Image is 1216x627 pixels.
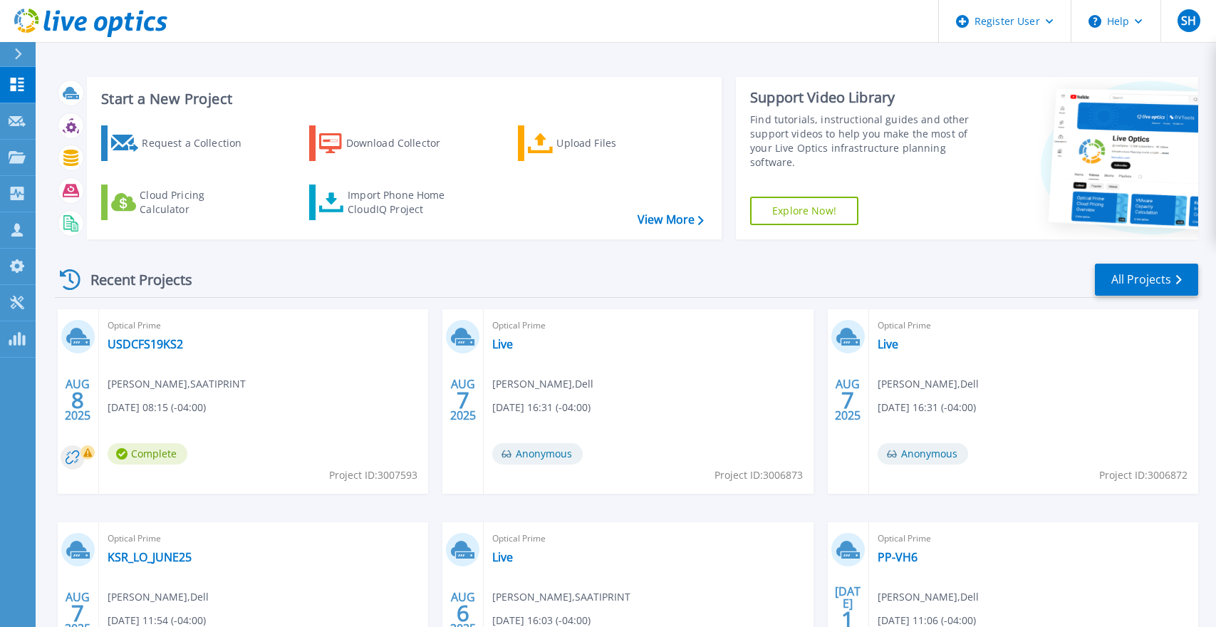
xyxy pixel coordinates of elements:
[492,531,804,546] span: Optical Prime
[108,443,187,465] span: Complete
[1181,15,1196,26] span: SH
[348,188,459,217] div: Import Phone Home CloudIQ Project
[878,318,1190,333] span: Optical Prime
[492,443,583,465] span: Anonymous
[638,213,704,227] a: View More
[346,129,460,157] div: Download Collector
[108,589,209,605] span: [PERSON_NAME] , Dell
[309,125,468,161] a: Download Collector
[750,88,984,107] div: Support Video Library
[71,607,84,619] span: 7
[108,400,206,415] span: [DATE] 08:15 (-04:00)
[71,394,84,406] span: 8
[492,589,630,605] span: [PERSON_NAME] , SAATIPRINT
[878,337,898,351] a: Live
[841,394,854,406] span: 7
[492,400,591,415] span: [DATE] 16:31 (-04:00)
[101,185,260,220] a: Cloud Pricing Calculator
[55,262,212,297] div: Recent Projects
[101,91,703,107] h3: Start a New Project
[108,531,420,546] span: Optical Prime
[457,394,469,406] span: 7
[878,531,1190,546] span: Optical Prime
[449,374,477,426] div: AUG 2025
[140,188,254,217] div: Cloud Pricing Calculator
[492,550,513,564] a: Live
[329,467,417,483] span: Project ID: 3007593
[841,613,854,626] span: 1
[750,197,858,225] a: Explore Now!
[108,318,420,333] span: Optical Prime
[714,467,803,483] span: Project ID: 3006873
[492,376,593,392] span: [PERSON_NAME] , Dell
[878,400,976,415] span: [DATE] 16:31 (-04:00)
[878,589,979,605] span: [PERSON_NAME] , Dell
[108,550,192,564] a: KSR_LO_JUNE25
[108,337,183,351] a: USDCFS19KS2
[492,337,513,351] a: Live
[834,374,861,426] div: AUG 2025
[492,318,804,333] span: Optical Prime
[101,125,260,161] a: Request a Collection
[142,129,256,157] div: Request a Collection
[556,129,670,157] div: Upload Files
[1095,264,1198,296] a: All Projects
[457,607,469,619] span: 6
[64,374,91,426] div: AUG 2025
[108,376,246,392] span: [PERSON_NAME] , SAATIPRINT
[1099,467,1188,483] span: Project ID: 3006872
[878,443,968,465] span: Anonymous
[750,113,984,170] div: Find tutorials, instructional guides and other support videos to help you make the most of your L...
[878,376,979,392] span: [PERSON_NAME] , Dell
[518,125,677,161] a: Upload Files
[878,550,918,564] a: PP-VH6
